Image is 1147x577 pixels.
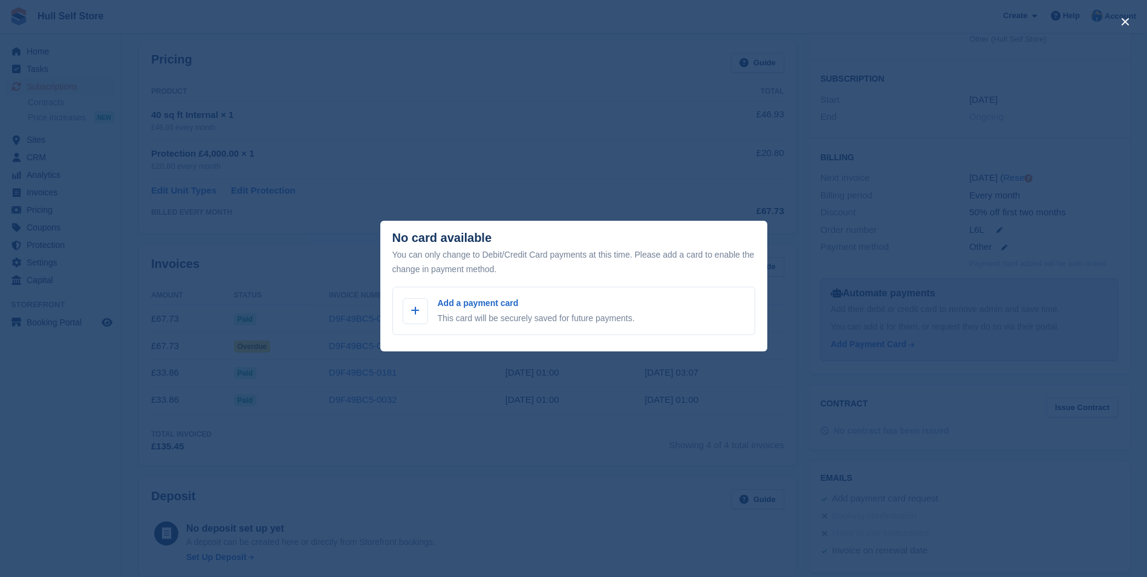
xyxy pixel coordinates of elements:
[392,247,755,276] div: You can only change to Debit/Credit Card payments at this time. Please add a card to enable the c...
[438,297,635,310] p: Add a payment card
[392,287,755,335] a: Add a payment card This card will be securely saved for future payments.
[438,312,635,325] p: This card will be securely saved for future payments.
[1116,12,1135,31] button: close
[392,231,492,245] div: No card available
